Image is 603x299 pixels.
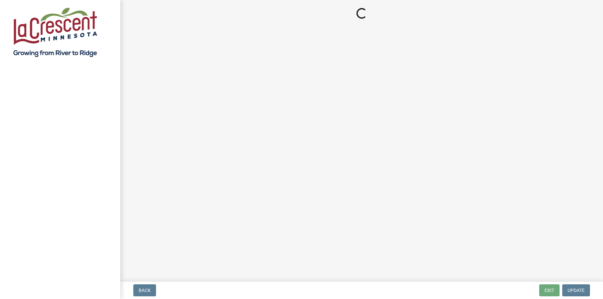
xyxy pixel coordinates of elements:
button: Back [133,284,156,296]
span: Update [568,288,585,293]
span: Back [139,288,151,293]
img: City of La Crescent, Minnesota [13,7,97,57]
button: Update [562,284,590,296]
button: Exit [539,284,560,296]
